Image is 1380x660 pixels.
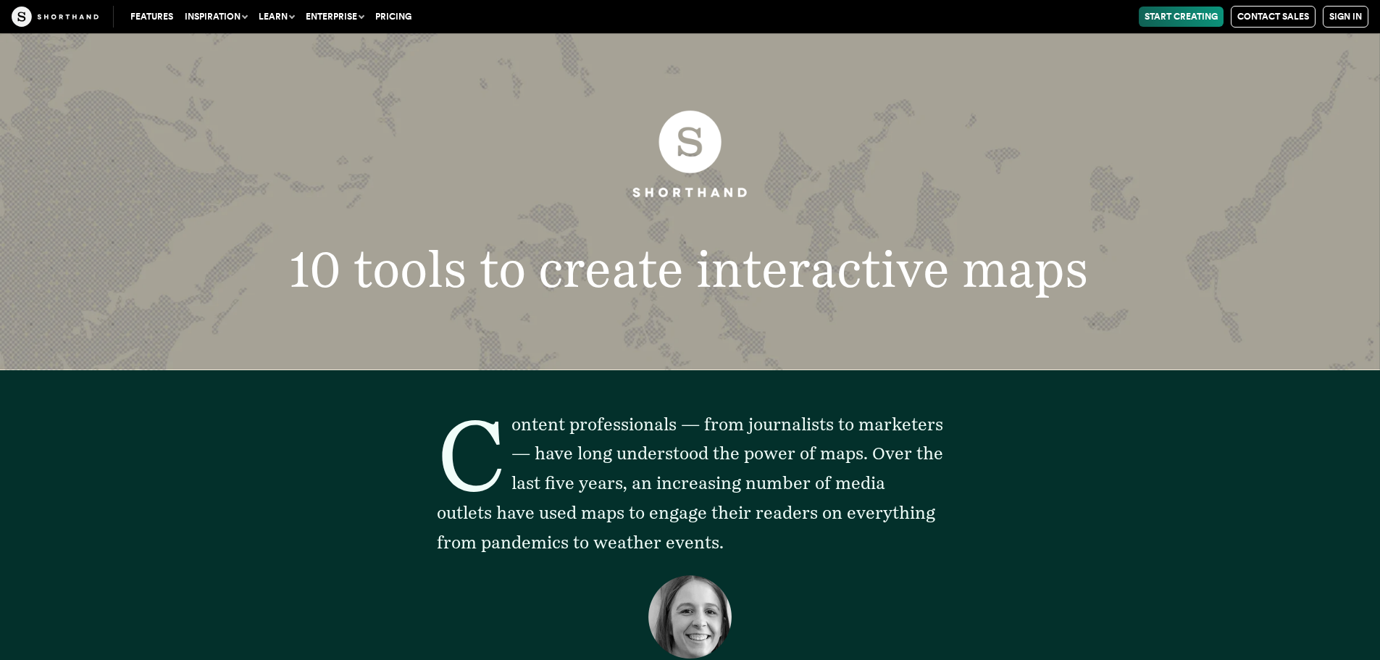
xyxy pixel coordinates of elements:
[179,7,253,27] button: Inspiration
[125,7,179,27] a: Features
[219,244,1161,295] h1: 10 tools to create interactive maps
[369,7,417,27] a: Pricing
[253,7,300,27] button: Learn
[1323,6,1368,28] a: Sign in
[1231,6,1316,28] a: Contact Sales
[437,414,943,553] span: Content professionals — from journalists to marketers — have long understood the power of maps. O...
[300,7,369,27] button: Enterprise
[1139,7,1224,27] a: Start Creating
[12,7,99,27] img: The Craft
